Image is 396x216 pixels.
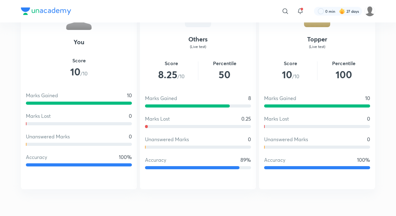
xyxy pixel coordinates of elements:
img: streak [339,8,345,14]
span: 10 [282,68,292,81]
p: Marks Lost [145,115,170,122]
h5: Score [264,60,317,67]
span: 10 [70,65,80,78]
p: Accuracy [26,153,47,161]
img: Company Logo [21,7,71,15]
p: 0.25 [241,115,251,122]
h4: You [26,37,132,47]
p: Marks Gained [264,94,296,102]
h4: Topper [264,35,370,44]
p: Accuracy [145,156,166,164]
p: (Live test) [145,44,251,50]
img: Adithyan [365,6,375,17]
p: 100% [119,153,132,161]
p: 0 [129,112,132,120]
p: Marks Gained [26,92,58,99]
h5: Percentile [198,60,251,67]
p: Unanswered Marks [26,133,70,140]
h5: Percentile [317,60,370,67]
span: /10 [145,67,198,82]
p: 89% [240,156,251,164]
h2: 100 [317,67,370,82]
p: Accuracy [264,156,285,164]
p: 0 [248,136,251,143]
h2: 50 [198,67,251,82]
span: 8.25 [158,68,177,81]
p: Unanswered Marks [264,136,308,143]
p: Marks Gained [145,94,177,102]
p: Unanswered Marks [145,136,189,143]
span: /10 [26,64,132,79]
h4: Others [145,35,251,44]
p: 0 [367,115,370,122]
p: 10 [127,92,132,99]
p: 10 [365,94,370,102]
p: Marks Lost [26,112,51,120]
h5: Score [26,57,132,64]
p: Marks Lost [264,115,289,122]
span: /10 [264,67,317,82]
p: 0 [367,136,370,143]
p: 100% [357,156,370,164]
p: 8 [248,94,251,102]
p: (Live test) [264,44,370,50]
p: 0 [129,133,132,140]
h5: Score [145,60,198,67]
